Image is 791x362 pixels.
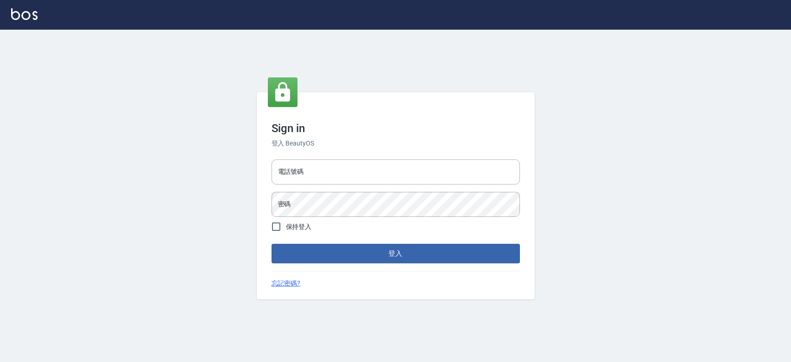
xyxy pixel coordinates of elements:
span: 保持登入 [286,222,312,232]
button: 登入 [272,244,520,263]
h3: Sign in [272,122,520,135]
a: 忘記密碼? [272,279,301,288]
img: Logo [11,8,38,20]
h6: 登入 BeautyOS [272,139,520,148]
